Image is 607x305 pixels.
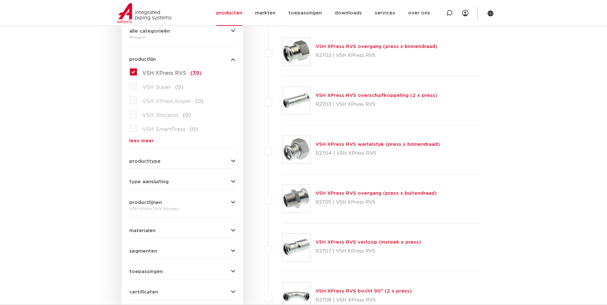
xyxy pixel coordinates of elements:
span: VSH XPress Koper [142,99,191,104]
span: VSH Super [142,85,171,90]
p: R2703 | VSH XPress RVS [315,99,437,110]
a: VSH XPress RVS overgang (press x buitendraad) [315,191,437,196]
span: (0) [175,85,183,90]
span: certificaten [129,290,158,294]
button: type aansluiting [129,179,235,184]
a: lees meer [129,138,235,143]
span: segmenten [129,249,157,254]
div: fittingen [129,34,235,41]
p: R2702 | VSH XPress RVS [315,51,437,61]
img: Thumbnail for VSH XPress RVS wartelstuk (press x binnendraad) [283,136,310,163]
span: (0) [195,99,204,104]
span: productlijnen [129,200,162,205]
a: VSH XPress RVS verloop (insteek x press) [315,240,421,245]
p: R2704 | VSH XPress RVS [315,148,440,159]
span: alle categorieën [129,29,170,34]
span: materialen [129,228,156,233]
span: toepassingen [129,269,163,274]
a: VSH XPress RVS overgang (press x binnendraad) [315,44,437,49]
div: VSH XPress RVS fittingen [129,205,235,213]
a: VSH XPress RVS wartelstuk (press x binnendraad) [315,142,440,147]
p: R2705 | VSH XPress RVS [315,197,437,207]
button: productlijn [129,57,235,62]
a: VSH XPress RVS bocht 90° (2 x press) [315,289,412,293]
span: (39) [190,71,202,76]
img: Thumbnail for VSH XPress RVS overgang (press x binnendraad) [283,38,310,66]
span: VSH Shurjoint [142,113,179,118]
a: VSH XPress RVS overschuifkoppeling (2 x press) [315,93,437,98]
span: (0) [183,113,191,118]
button: certificaten [129,290,235,294]
span: (0) [190,127,198,132]
img: Thumbnail for VSH XPress RVS overgang (press x buitendraad) [283,185,310,212]
span: producttype [129,159,161,164]
button: toepassingen [129,269,235,274]
span: VSH SmartPress [142,127,186,132]
button: producttype [129,159,235,164]
button: alle categorieën [129,29,235,34]
span: type aansluiting [129,179,169,184]
span: productlijn [129,57,156,62]
button: materialen [129,228,235,233]
img: Thumbnail for VSH XPress RVS verloop (insteek x press) [283,234,310,261]
p: R2707 | VSH XPress RVS [315,246,421,256]
img: Thumbnail for VSH XPress RVS overschuifkoppeling (2 x press) [283,87,310,114]
span: VSH XPress RVS [142,71,186,76]
button: productlijnen [129,200,235,205]
button: segmenten [129,249,235,254]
